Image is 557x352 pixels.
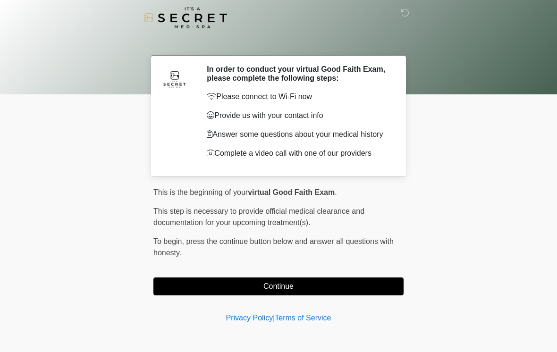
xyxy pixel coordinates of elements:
[160,65,189,93] img: Agent Avatar
[146,34,411,51] h1: ‎ ‎
[144,7,227,28] img: It's A Secret Med Spa Logo
[153,207,364,226] span: This step is necessary to provide official medical clearance and documentation for your upcoming ...
[207,129,389,140] p: Answer some questions about your medical history
[207,65,389,83] h2: In order to conduct your virtual Good Faith Exam, please complete the following steps:
[207,110,389,121] p: Provide us with your contact info
[153,237,186,245] span: To begin,
[335,188,337,196] span: .
[153,237,394,257] span: press the continue button below and answer all questions with honesty.
[207,91,389,102] p: Please connect to Wi-Fi now
[273,314,275,322] a: |
[275,314,331,322] a: Terms of Service
[207,148,389,159] p: Complete a video call with one of our providers
[153,188,248,196] span: This is the beginning of your
[153,277,404,295] button: Continue
[248,188,335,196] strong: virtual Good Faith Exam
[226,314,273,322] a: Privacy Policy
